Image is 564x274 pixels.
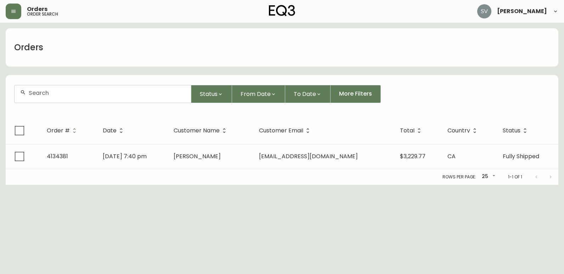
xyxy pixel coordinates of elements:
[503,129,520,133] span: Status
[47,129,70,133] span: Order #
[503,152,539,160] span: Fully Shipped
[174,152,221,160] span: [PERSON_NAME]
[447,129,470,133] span: Country
[400,127,424,134] span: Total
[232,85,285,103] button: From Date
[508,174,522,180] p: 1-1 of 1
[200,90,218,98] span: Status
[442,174,476,180] p: Rows per page:
[14,41,43,53] h1: Orders
[400,152,425,160] span: $3,229.77
[47,152,68,160] span: 4134381
[103,152,147,160] span: [DATE] 7:40 pm
[479,171,497,183] div: 25
[259,152,358,160] span: [EMAIL_ADDRESS][DOMAIN_NAME]
[294,90,316,98] span: To Date
[174,127,229,134] span: Customer Name
[400,129,414,133] span: Total
[339,90,372,98] span: More Filters
[447,127,479,134] span: Country
[285,85,331,103] button: To Date
[27,12,58,16] h5: order search
[241,90,271,98] span: From Date
[191,85,232,103] button: Status
[447,152,456,160] span: CA
[103,127,126,134] span: Date
[477,4,491,18] img: 0ef69294c49e88f033bcbeb13310b844
[27,6,47,12] span: Orders
[269,5,295,16] img: logo
[47,127,79,134] span: Order #
[497,8,547,14] span: [PERSON_NAME]
[174,129,220,133] span: Customer Name
[29,90,185,96] input: Search
[331,85,381,103] button: More Filters
[259,129,303,133] span: Customer Email
[103,129,117,133] span: Date
[259,127,312,134] span: Customer Email
[503,127,530,134] span: Status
